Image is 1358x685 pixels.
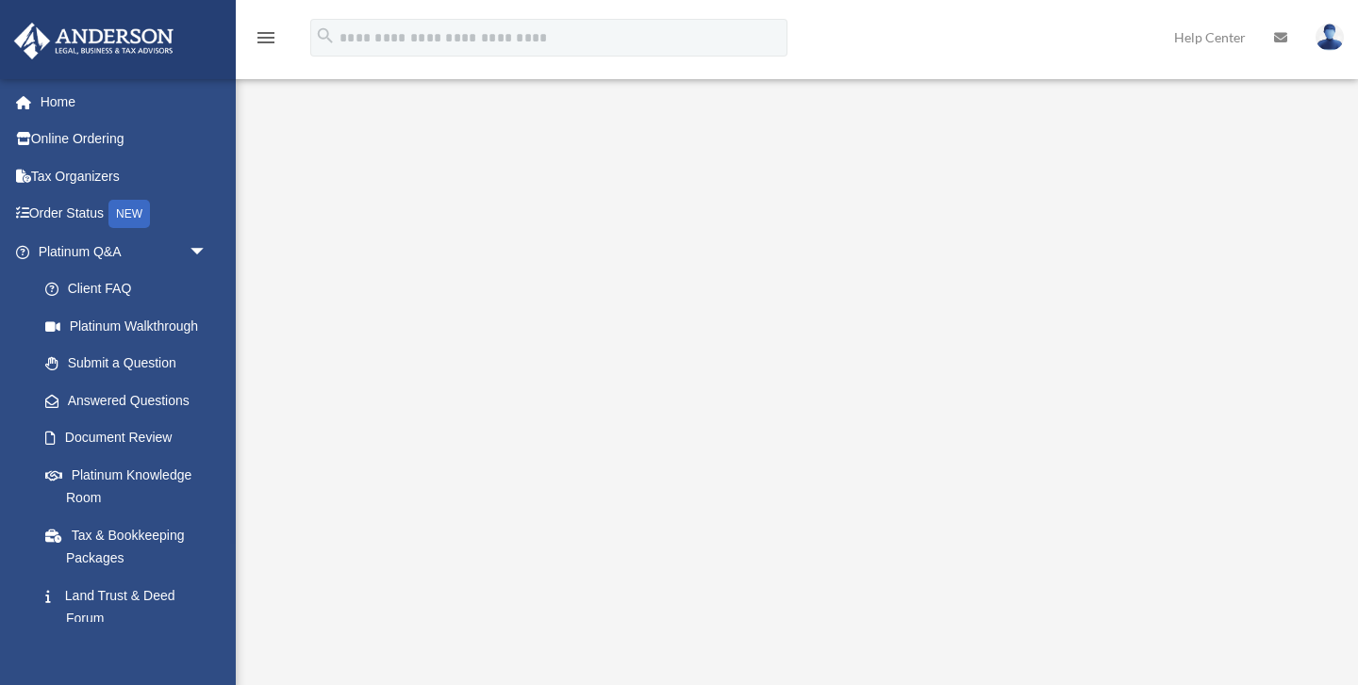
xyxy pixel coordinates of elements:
[26,382,236,419] a: Answered Questions
[13,83,236,121] a: Home
[26,345,236,383] a: Submit a Question
[26,307,226,345] a: Platinum Walkthrough
[255,26,277,49] i: menu
[315,25,336,46] i: search
[8,23,179,59] img: Anderson Advisors Platinum Portal
[13,157,236,195] a: Tax Organizers
[26,419,236,457] a: Document Review
[26,456,236,516] a: Platinum Knowledge Room
[189,233,226,271] span: arrow_drop_down
[1316,24,1344,51] img: User Pic
[286,109,1304,675] iframe: <span data-mce-type="bookmark" style="display: inline-block; width: 0px; overflow: hidden; line-h...
[26,270,236,308] a: Client FAQ
[13,233,236,270] a: Platinum Q&Aarrow_drop_down
[108,200,150,228] div: NEW
[26,516,236,577] a: Tax & Bookkeeping Packages
[255,33,277,49] a: menu
[26,577,236,637] a: Land Trust & Deed Forum
[13,121,236,158] a: Online Ordering
[13,195,236,234] a: Order StatusNEW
